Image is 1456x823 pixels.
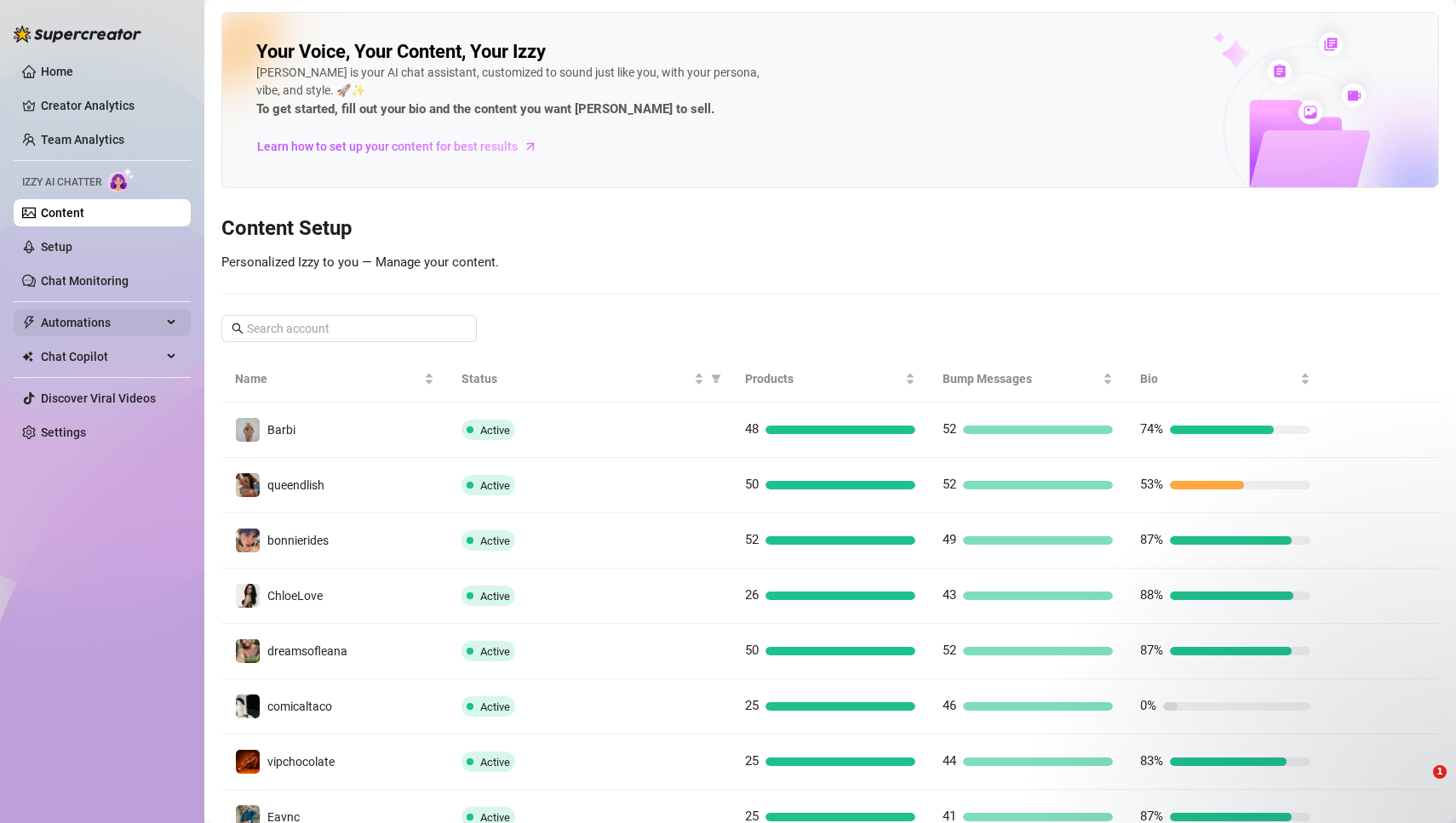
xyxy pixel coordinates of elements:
[1140,753,1163,769] span: 83%
[1140,587,1163,603] span: 88%
[1398,765,1439,806] iframe: Intercom live chat
[480,479,510,492] span: Active
[1174,14,1438,187] img: ai-chatter-content-library-cLFOSyPT.png
[480,645,510,658] span: Active
[267,478,324,492] span: queendlish
[745,587,759,603] span: 26
[943,587,956,603] span: 43
[745,421,759,437] span: 48
[745,477,759,492] span: 50
[236,529,260,552] img: bonnierides
[943,421,956,437] span: 52
[731,356,929,403] th: Products
[1433,765,1447,779] span: 1
[943,643,956,658] span: 52
[943,369,1099,388] span: Bump Messages
[232,323,244,334] span: search
[745,643,759,658] span: 50
[108,168,135,192] img: AI Chatter
[221,215,1439,243] h3: Content Setup
[235,369,421,388] span: Name
[267,423,295,437] span: Barbi
[257,137,518,156] span: Learn how to set up your content for best results
[943,532,956,547] span: 49
[256,101,714,117] strong: To get started, fill out your bio and the content you want [PERSON_NAME] to sell.
[1126,356,1324,403] th: Bio
[41,309,162,336] span: Automations
[1140,477,1163,492] span: 53%
[267,700,332,713] span: comicaltaco
[236,639,260,663] img: dreamsofleana
[256,133,550,160] a: Learn how to set up your content for best results
[943,753,956,769] span: 44
[929,356,1126,403] th: Bump Messages
[236,473,260,497] img: queendlish
[41,274,129,288] a: Chat Monitoring
[461,369,691,388] span: Status
[41,65,73,78] a: Home
[22,316,36,329] span: thunderbolt
[14,26,141,43] img: logo-BBDzfeDw.svg
[41,133,124,146] a: Team Analytics
[522,138,539,155] span: arrow-right
[745,698,759,713] span: 25
[267,755,335,769] span: vipchocolate
[943,477,956,492] span: 52
[480,590,510,603] span: Active
[1140,643,1163,658] span: 87%
[943,698,956,713] span: 46
[267,534,329,547] span: bonnierides
[41,206,84,220] a: Content
[1140,532,1163,547] span: 87%
[267,589,323,603] span: ChloeLove
[41,240,72,254] a: Setup
[256,64,767,120] div: [PERSON_NAME] is your AI chat assistant, customized to sound just like you, with your persona, vi...
[41,92,177,119] a: Creator Analytics
[236,584,260,608] img: ChloeLove
[41,426,86,439] a: Settings
[480,534,510,547] span: Active
[745,753,759,769] span: 25
[236,694,260,718] img: comicaltaco
[41,343,162,370] span: Chat Copilot
[1140,698,1156,713] span: 0%
[22,174,101,191] span: Izzy AI Chatter
[1140,369,1297,388] span: Bio
[221,254,499,270] span: Personalized Izzy to you — Manage your content.
[448,356,731,403] th: Status
[480,756,510,769] span: Active
[236,418,260,442] img: Barbi
[267,644,347,658] span: dreamsofleana
[1140,421,1163,437] span: 74%
[745,532,759,547] span: 52
[221,356,448,403] th: Name
[236,750,260,774] img: vipchocolate
[745,369,902,388] span: Products
[480,424,510,437] span: Active
[480,700,510,713] span: Active
[22,351,33,363] img: Chat Copilot
[708,366,725,391] span: filter
[41,391,156,405] a: Discover Viral Videos
[256,40,546,64] h2: Your Voice, Your Content, Your Izzy
[711,374,721,384] span: filter
[247,319,453,338] input: Search account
